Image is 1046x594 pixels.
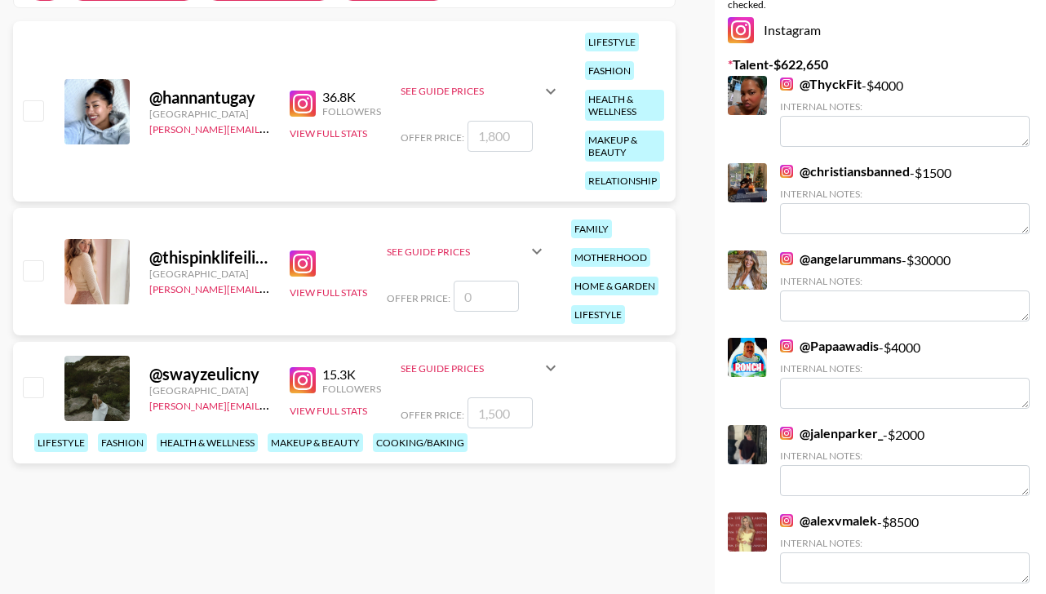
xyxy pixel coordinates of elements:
img: Instagram [780,165,793,178]
div: See Guide Prices [387,246,527,258]
div: health & wellness [585,90,664,121]
div: relationship [585,171,660,190]
button: View Full Stats [290,405,367,417]
div: lifestyle [34,433,88,452]
img: Instagram [780,514,793,527]
div: [GEOGRAPHIC_DATA] [149,384,270,397]
div: Internal Notes: [780,450,1030,462]
div: 15.3K [322,366,381,383]
img: Instagram [290,91,316,117]
div: 36.8K [322,89,381,105]
div: - $ 8500 [780,512,1030,583]
a: @angelarummans [780,250,902,267]
div: See Guide Prices [401,348,561,388]
div: See Guide Prices [401,85,541,97]
input: 1,500 [468,397,533,428]
img: Instagram [290,367,316,393]
input: 0 [454,281,519,312]
img: Instagram [290,250,316,277]
div: Followers [322,383,381,395]
a: @Papaawadis [780,338,879,354]
div: - $ 1500 [780,163,1030,234]
a: [PERSON_NAME][EMAIL_ADDRESS][PERSON_NAME][DOMAIN_NAME] [149,397,468,412]
span: Offer Price: [401,409,464,421]
div: - $ 4000 [780,338,1030,409]
a: @alexvmalek [780,512,877,529]
button: View Full Stats [290,127,367,140]
div: fashion [98,433,147,452]
input: 1,800 [468,121,533,152]
div: Internal Notes: [780,188,1030,200]
button: View Full Stats [290,286,367,299]
a: @jalenparker_ [780,425,883,441]
div: Internal Notes: [780,275,1030,287]
div: makeup & beauty [268,433,363,452]
a: @ThyckFit [780,76,862,92]
div: Internal Notes: [780,100,1030,113]
div: cooking/baking [373,433,468,452]
div: @ hannantugay [149,87,270,108]
label: Talent - $ 622,650 [728,56,1033,73]
div: @ thispinklifeilive [149,247,270,268]
div: home & garden [571,277,658,295]
div: Instagram [728,17,1033,43]
img: Instagram [780,427,793,440]
div: Followers [322,105,381,117]
div: - $ 30000 [780,250,1030,321]
div: [GEOGRAPHIC_DATA] [149,108,270,120]
div: Internal Notes: [780,537,1030,549]
div: motherhood [571,248,650,267]
div: See Guide Prices [401,362,541,375]
div: See Guide Prices [387,232,547,271]
div: Internal Notes: [780,362,1030,375]
img: Instagram [780,339,793,352]
span: Offer Price: [401,131,464,144]
img: Instagram [728,17,754,43]
a: [PERSON_NAME][EMAIL_ADDRESS][PERSON_NAME][DOMAIN_NAME] [149,280,468,295]
div: - $ 2000 [780,425,1030,496]
div: fashion [585,61,634,80]
div: @ swayzeulicny [149,364,270,384]
a: @christiansbanned [780,163,910,180]
div: See Guide Prices [401,72,561,111]
div: lifestyle [585,33,639,51]
div: lifestyle [571,305,625,324]
div: - $ 4000 [780,76,1030,147]
img: Instagram [780,252,793,265]
div: [GEOGRAPHIC_DATA] [149,268,270,280]
img: Instagram [780,78,793,91]
div: health & wellness [157,433,258,452]
div: family [571,219,612,238]
span: Offer Price: [387,292,450,304]
a: [PERSON_NAME][EMAIL_ADDRESS][PERSON_NAME][DOMAIN_NAME] [149,120,468,135]
div: makeup & beauty [585,131,664,162]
